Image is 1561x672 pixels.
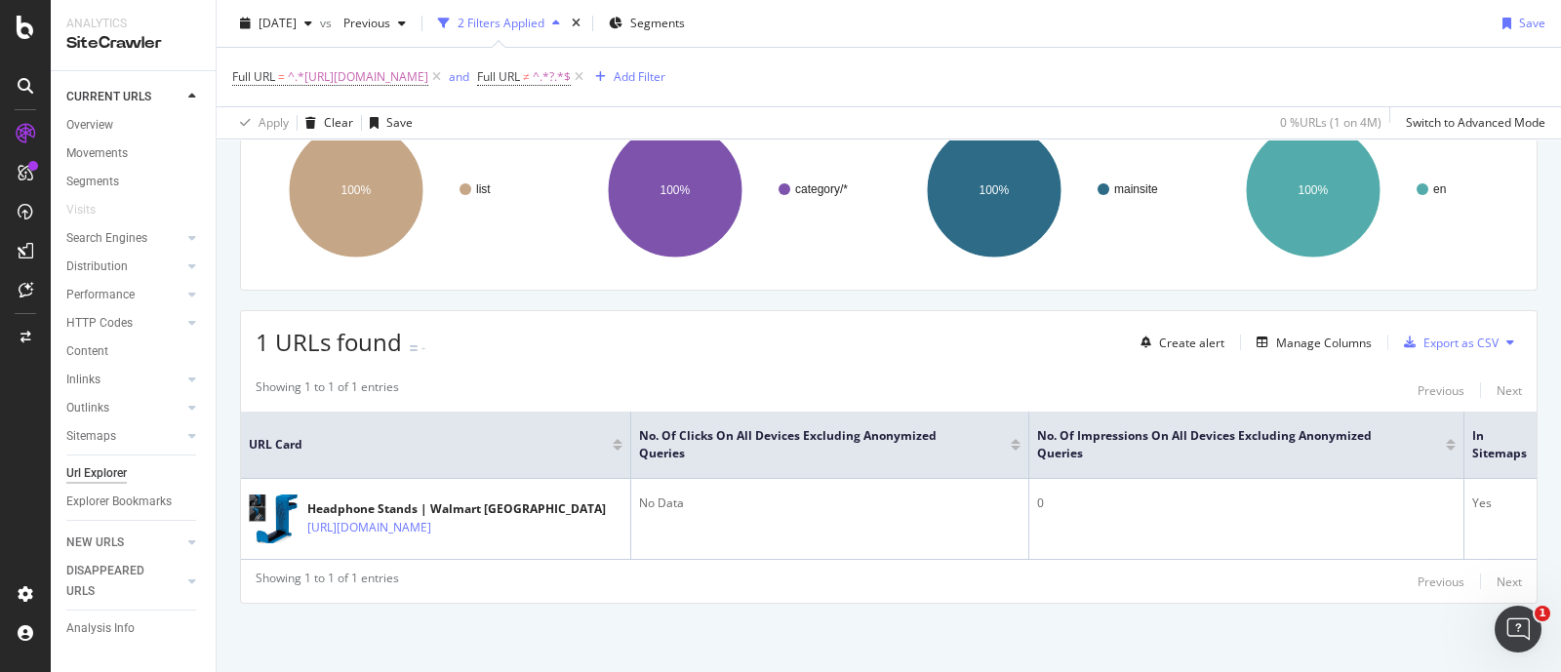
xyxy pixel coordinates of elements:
[1299,183,1329,197] text: 100%
[232,107,289,138] button: Apply
[66,341,108,362] div: Content
[458,15,544,31] div: 2 Filters Applied
[66,618,135,639] div: Analysis Info
[256,105,560,275] div: A chart.
[1280,114,1381,131] div: 0 % URLs ( 1 on 4M )
[410,345,418,351] img: Equal
[259,15,297,31] span: 2025 Aug. 22nd
[66,257,128,277] div: Distribution
[66,492,202,512] a: Explorer Bookmarks
[1418,382,1464,399] div: Previous
[66,257,182,277] a: Distribution
[320,15,336,31] span: vs
[421,339,425,356] div: -
[1398,107,1545,138] button: Switch to Advanced Mode
[523,68,530,85] span: ≠
[587,65,665,89] button: Add Filter
[278,68,285,85] span: =
[307,518,431,537] a: [URL][DOMAIN_NAME]
[66,370,100,390] div: Inlinks
[256,326,402,358] span: 1 URLs found
[66,492,172,512] div: Explorer Bookmarks
[639,494,1021,512] div: No Data
[1423,335,1499,351] div: Export as CSV
[660,183,691,197] text: 100%
[232,8,320,39] button: [DATE]
[1396,327,1499,358] button: Export as CSV
[66,285,135,305] div: Performance
[232,68,275,85] span: Full URL
[894,105,1198,275] div: A chart.
[980,183,1010,197] text: 100%
[66,561,182,602] a: DISAPPEARED URLS
[66,561,165,602] div: DISAPPEARED URLS
[639,427,981,462] span: No. of Clicks On All Devices excluding anonymized queries
[66,228,147,249] div: Search Engines
[1433,182,1446,196] text: en
[1497,378,1522,402] button: Next
[66,200,96,220] div: Visits
[66,313,133,334] div: HTTP Codes
[324,114,353,131] div: Clear
[1497,570,1522,593] button: Next
[66,398,182,418] a: Outlinks
[66,398,109,418] div: Outlinks
[249,436,608,454] span: URL Card
[298,107,353,138] button: Clear
[1495,8,1545,39] button: Save
[601,8,693,39] button: Segments
[449,67,469,86] button: and
[341,183,372,197] text: 100%
[66,87,182,107] a: CURRENT URLS
[477,68,520,85] span: Full URL
[1159,335,1224,351] div: Create alert
[66,32,200,55] div: SiteCrawler
[1133,327,1224,358] button: Create alert
[336,15,390,31] span: Previous
[66,16,200,32] div: Analytics
[1406,114,1545,131] div: Switch to Advanced Mode
[66,228,182,249] a: Search Engines
[430,8,568,39] button: 2 Filters Applied
[476,182,491,196] text: list
[66,172,119,192] div: Segments
[362,107,413,138] button: Save
[66,285,182,305] a: Performance
[1114,182,1158,196] text: mainsite
[66,313,182,334] a: HTTP Codes
[1037,427,1417,462] span: No. of Impressions On All Devices excluding anonymized queries
[259,114,289,131] div: Apply
[66,115,113,136] div: Overview
[1497,382,1522,399] div: Next
[1418,378,1464,402] button: Previous
[66,172,202,192] a: Segments
[1535,606,1550,621] span: 1
[66,463,202,484] a: Url Explorer
[1213,105,1517,275] svg: A chart.
[1418,573,1464,590] div: Previous
[66,115,202,136] a: Overview
[66,463,127,484] div: Url Explorer
[66,370,182,390] a: Inlinks
[449,68,469,85] div: and
[1249,331,1372,354] button: Manage Columns
[66,143,128,164] div: Movements
[66,533,124,553] div: NEW URLS
[630,15,685,31] span: Segments
[1418,570,1464,593] button: Previous
[1472,427,1541,462] span: In Sitemaps
[575,105,879,275] svg: A chart.
[568,14,584,33] div: times
[249,493,298,545] img: main image
[66,200,115,220] a: Visits
[336,8,414,39] button: Previous
[386,114,413,131] div: Save
[1495,606,1541,652] iframe: Intercom live chat
[256,378,399,402] div: Showing 1 to 1 of 1 entries
[66,618,202,639] a: Analysis Info
[1519,15,1545,31] div: Save
[66,426,182,447] a: Sitemaps
[66,87,151,107] div: CURRENT URLS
